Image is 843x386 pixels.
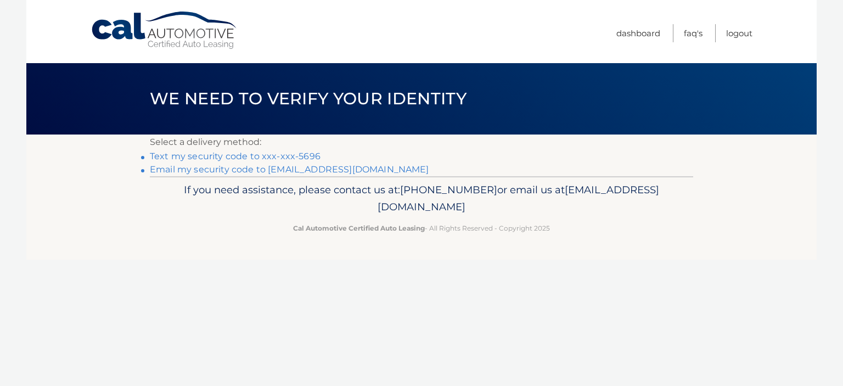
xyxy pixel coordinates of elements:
a: Cal Automotive [91,11,239,50]
p: If you need assistance, please contact us at: or email us at [157,181,686,216]
a: FAQ's [684,24,702,42]
span: [PHONE_NUMBER] [400,183,497,196]
a: Text my security code to xxx-xxx-5696 [150,151,321,161]
a: Email my security code to [EMAIL_ADDRESS][DOMAIN_NAME] [150,164,429,175]
p: - All Rights Reserved - Copyright 2025 [157,222,686,234]
a: Dashboard [616,24,660,42]
a: Logout [726,24,752,42]
p: Select a delivery method: [150,135,693,150]
strong: Cal Automotive Certified Auto Leasing [293,224,425,232]
span: We need to verify your identity [150,88,467,109]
